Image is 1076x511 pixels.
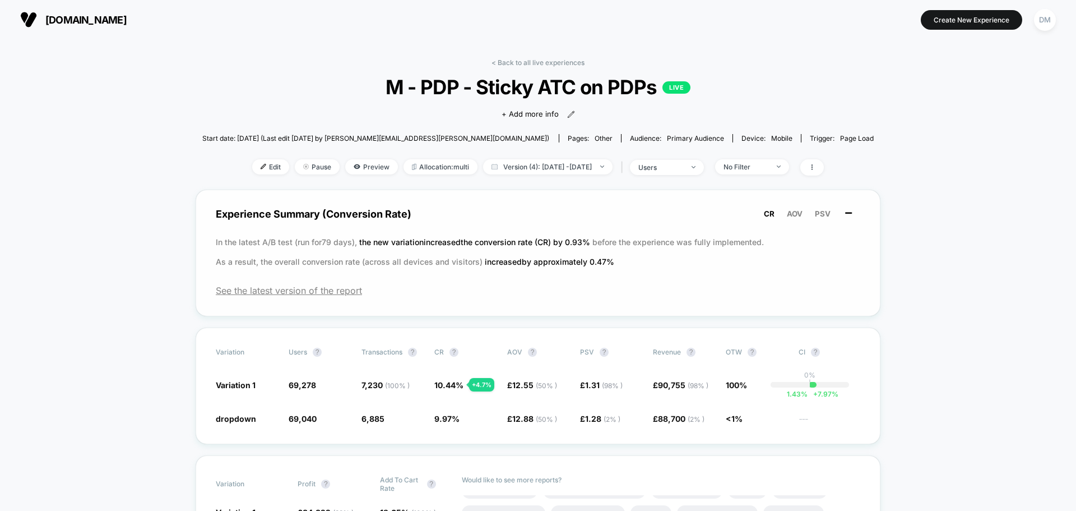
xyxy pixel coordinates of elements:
span: M - PDP - Sticky ATC on PDPs [236,75,841,99]
span: mobile [771,134,792,142]
span: | [618,159,630,176]
button: ? [811,348,820,357]
span: ( 2 % ) [604,415,620,423]
span: other [595,134,613,142]
span: [DOMAIN_NAME] [45,14,127,26]
img: end [692,166,695,168]
div: Trigger: [810,134,874,142]
button: DM [1031,8,1059,31]
span: 12.88 [512,414,557,423]
span: 1.31 [585,380,623,390]
span: 7,230 [361,380,410,390]
span: Variation [216,476,277,492]
span: Add To Cart Rate [380,476,421,492]
span: CI [799,348,860,357]
span: PSV [580,348,594,356]
span: + [813,390,818,398]
p: 0% [804,371,815,379]
span: OTW [726,348,787,357]
span: Profit [298,480,316,488]
span: Primary Audience [667,134,724,142]
span: increased by approximately 0.47 % [485,257,614,266]
span: 1.28 [585,414,620,423]
span: ( 50 % ) [536,415,557,423]
span: --- [799,416,860,424]
button: ? [408,348,417,357]
span: the new variation increased the conversion rate (CR) by 0.93 % [359,237,592,247]
span: 100% [726,380,747,390]
span: 12.55 [512,380,557,390]
div: Pages: [568,134,613,142]
span: CR [434,348,444,356]
button: ? [321,480,330,489]
button: [DOMAIN_NAME] [17,11,130,29]
span: £ [580,380,623,390]
button: ? [748,348,757,357]
p: | [809,379,811,388]
span: PSV [815,209,831,218]
span: + Add more info [502,109,559,120]
button: ? [449,348,458,357]
button: ? [687,348,695,357]
span: Experience Summary (Conversion Rate) [216,201,860,227]
div: users [638,163,683,172]
img: calendar [491,164,498,169]
span: Preview [345,159,398,174]
button: ? [313,348,322,357]
div: Audience: [630,134,724,142]
span: dropdown [216,414,256,423]
span: 9.97 % [434,414,460,423]
span: Variation 1 [216,380,256,390]
span: Device: [732,134,801,142]
span: ( 98 % ) [688,381,708,390]
span: Version (4): [DATE] - [DATE] [483,159,613,174]
button: ? [528,348,537,357]
span: 90,755 [658,380,708,390]
div: DM [1034,9,1056,31]
img: end [777,165,781,168]
span: Allocation: multi [403,159,477,174]
span: £ [507,414,557,423]
button: CR [760,209,778,219]
span: ( 98 % ) [602,381,623,390]
span: £ [580,414,620,423]
span: ( 100 % ) [385,381,410,390]
p: In the latest A/B test (run for 79 days), before the experience was fully implemented. As a resul... [216,232,860,271]
div: + 4.7 % [469,378,494,392]
div: No Filter [723,163,768,171]
img: rebalance [412,164,416,170]
span: 69,040 [289,414,317,423]
p: Would like to see more reports? [462,476,860,484]
span: users [289,348,307,356]
span: Edit [252,159,289,174]
img: end [600,165,604,168]
a: < Back to all live experiences [491,58,585,67]
span: See the latest version of the report [216,285,860,296]
span: Variation [216,348,277,357]
button: AOV [783,209,806,219]
span: Start date: [DATE] (Last edit [DATE] by [PERSON_NAME][EMAIL_ADDRESS][PERSON_NAME][DOMAIN_NAME]) [202,134,549,142]
span: AOV [507,348,522,356]
img: edit [261,164,266,169]
button: PSV [811,209,834,219]
span: Pause [295,159,340,174]
button: ? [600,348,609,357]
span: £ [507,380,557,390]
span: 6,885 [361,414,384,423]
p: LIVE [662,81,690,94]
span: £ [653,414,704,423]
span: Revenue [653,348,681,356]
button: ? [427,480,436,489]
img: Visually logo [20,11,37,28]
span: CR [764,209,774,218]
span: ( 2 % ) [688,415,704,423]
span: <1% [726,414,743,423]
button: Create New Experience [921,10,1022,30]
span: 69,278 [289,380,316,390]
span: Transactions [361,348,402,356]
span: ( 50 % ) [536,381,557,390]
span: Page Load [840,134,874,142]
span: 88,700 [658,414,704,423]
span: 7.97 % [808,390,838,398]
span: £ [653,380,708,390]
